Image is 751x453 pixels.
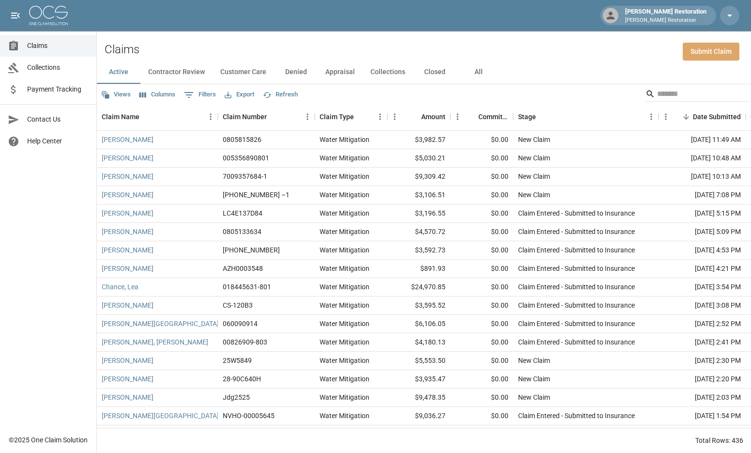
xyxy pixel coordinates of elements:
div: $891.93 [387,260,450,278]
div: $0.00 [450,223,513,241]
div: Amount [421,103,445,130]
div: 25W5849 [223,356,252,365]
div: Water Mitigation [320,411,369,421]
div: [DATE] 3:54 PM [659,278,746,297]
div: $9,309.42 [387,168,450,186]
a: [PERSON_NAME], [PERSON_NAME] [102,337,208,347]
div: $6,106.05 [387,315,450,333]
div: Water Mitigation [320,374,369,384]
div: Water Mitigation [320,300,369,310]
div: Water Mitigation [320,337,369,347]
div: New Claim [518,190,550,200]
div: Water Mitigation [320,264,369,273]
button: Sort [465,110,478,124]
span: Payment Tracking [27,84,89,94]
button: Show filters [182,87,218,103]
span: Collections [27,62,89,73]
div: $12,122.83 [387,425,450,444]
div: [DATE] 3:08 PM [659,297,746,315]
div: Search [645,86,749,104]
div: Water Mitigation [320,190,369,200]
div: $9,036.27 [387,407,450,425]
div: Water Mitigation [320,282,369,292]
div: $0.00 [450,168,513,186]
a: [PERSON_NAME] [102,300,153,310]
button: Denied [274,61,318,84]
div: Claim Entered - Submitted to Insurance [518,264,635,273]
div: [DATE] 4:21 PM [659,260,746,278]
button: Active [97,61,140,84]
button: Select columns [137,87,178,102]
div: [DATE] 7:08 PM [659,186,746,204]
button: Sort [408,110,421,124]
button: open drawer [6,6,25,25]
div: $3,592.73 [387,241,450,260]
div: Claim Entered - Submitted to Insurance [518,319,635,328]
div: $3,106.51 [387,186,450,204]
span: Help Center [27,136,89,146]
div: $0.00 [450,131,513,149]
div: Water Mitigation [320,227,369,236]
div: [DATE] 10:13 AM [659,168,746,186]
a: [PERSON_NAME] [102,264,153,273]
div: Claim Entered - Submitted to Insurance [518,411,635,421]
div: Water Mitigation [320,172,369,181]
a: [PERSON_NAME] [102,227,153,236]
button: Sort [267,110,280,124]
div: Claim Name [102,103,139,130]
div: Water Mitigation [320,356,369,365]
div: Stage [518,103,536,130]
div: Jdg2525 [223,392,250,402]
div: $3,935.47 [387,370,450,389]
button: Collections [363,61,413,84]
a: [PERSON_NAME] [102,245,153,255]
button: Menu [203,109,218,124]
div: 7009357684-1 [223,172,267,181]
button: Export [222,87,257,102]
button: Sort [354,110,368,124]
span: Contact Us [27,114,89,125]
div: Water Mitigation [320,135,369,144]
div: New Claim [518,392,550,402]
div: 300-0576939-2025 [223,245,280,255]
div: Water Mitigation [320,319,369,328]
div: 00826909-803 [223,337,267,347]
div: 018445631-801 [223,282,271,292]
div: $0.00 [450,315,513,333]
div: $5,553.50 [387,352,450,370]
div: Claim Entered - Submitted to Insurance [518,245,635,255]
div: 0805133634 [223,227,261,236]
div: Claim Entered - Submitted to Insurance [518,282,635,292]
div: Stage [513,103,659,130]
div: $3,982.57 [387,131,450,149]
div: $0.00 [450,333,513,352]
div: $0.00 [450,297,513,315]
div: Claim Entered - Submitted to Insurance [518,337,635,347]
div: Claim Number [223,103,267,130]
button: Menu [659,109,673,124]
div: [DATE] 2:30 PM [659,352,746,370]
button: Sort [536,110,550,124]
button: Views [99,87,133,102]
div: $0.00 [450,278,513,297]
div: dynamic tabs [97,61,751,84]
div: New Claim [518,135,550,144]
a: [PERSON_NAME][GEOGRAPHIC_DATA] [102,319,219,328]
div: [DATE] 10:48 AM [659,149,746,168]
button: Menu [300,109,315,124]
button: Contractor Review [140,61,213,84]
div: $0.00 [450,260,513,278]
a: [PERSON_NAME] [102,172,153,181]
div: [DATE] 2:52 PM [659,315,746,333]
div: Claim Number [218,103,315,130]
div: [DATE] 2:03 PM [659,389,746,407]
a: [PERSON_NAME][GEOGRAPHIC_DATA] [102,411,219,421]
div: New Claim [518,356,550,365]
button: Sort [679,110,693,124]
div: Claim Entered - Submitted to Insurance [518,208,635,218]
a: [PERSON_NAME] [102,153,153,163]
div: [PERSON_NAME] Restoration [621,7,710,24]
div: $0.00 [450,352,513,370]
a: [PERSON_NAME] [102,190,153,200]
p: [PERSON_NAME] Restoration [625,16,706,25]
